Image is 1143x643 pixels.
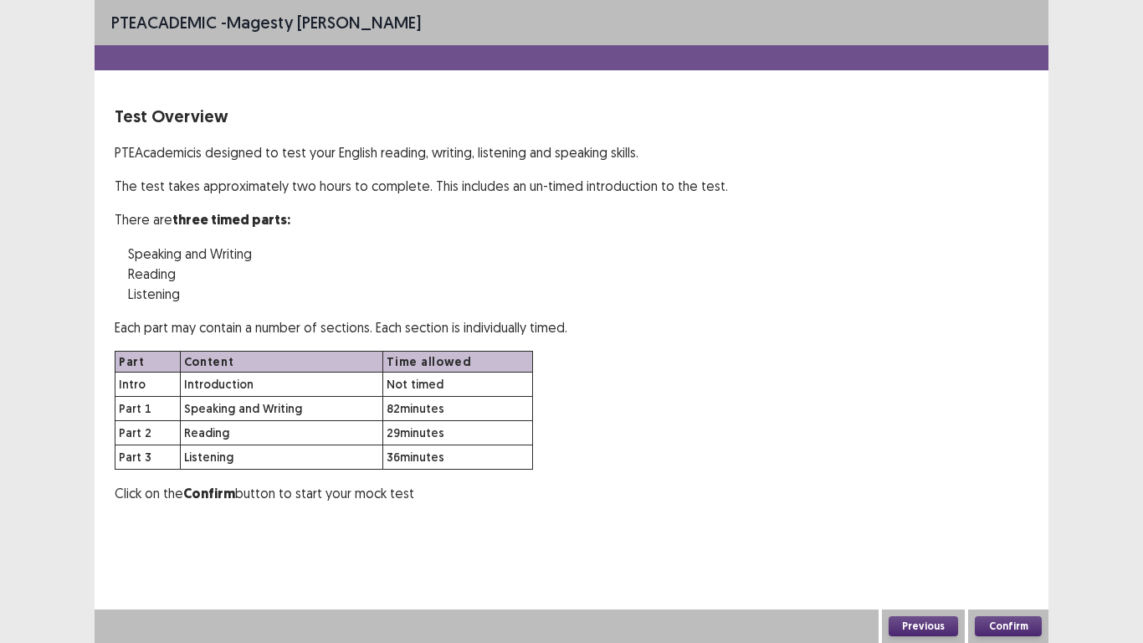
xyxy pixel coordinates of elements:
[128,264,1028,284] p: Reading
[180,445,383,470] td: Listening
[383,397,533,421] td: 82 minutes
[115,317,1028,337] p: Each part may contain a number of sections. Each section is individually timed.
[115,209,1028,230] p: There are
[180,352,383,373] th: Content
[383,373,533,397] td: Not timed
[383,352,533,373] th: Time allowed
[180,421,383,445] td: Reading
[180,397,383,421] td: Speaking and Writing
[128,284,1028,304] p: Listening
[889,616,958,636] button: Previous
[115,445,181,470] td: Part 3
[115,483,1028,504] p: Click on the button to start your mock test
[115,104,1028,129] p: Test Overview
[115,142,1028,162] p: PTE Academic is designed to test your English reading, writing, listening and speaking skills.
[183,485,235,502] strong: Confirm
[180,373,383,397] td: Introduction
[115,373,181,397] td: Intro
[115,397,181,421] td: Part 1
[111,12,217,33] span: PTE academic
[383,421,533,445] td: 29 minutes
[115,176,1028,196] p: The test takes approximately two hours to complete. This includes an un-timed introduction to the...
[128,244,1028,264] p: Speaking and Writing
[115,352,181,373] th: Part
[111,10,421,35] p: - Magesty [PERSON_NAME]
[383,445,533,470] td: 36 minutes
[115,421,181,445] td: Part 2
[172,211,290,229] strong: three timed parts:
[975,616,1042,636] button: Confirm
